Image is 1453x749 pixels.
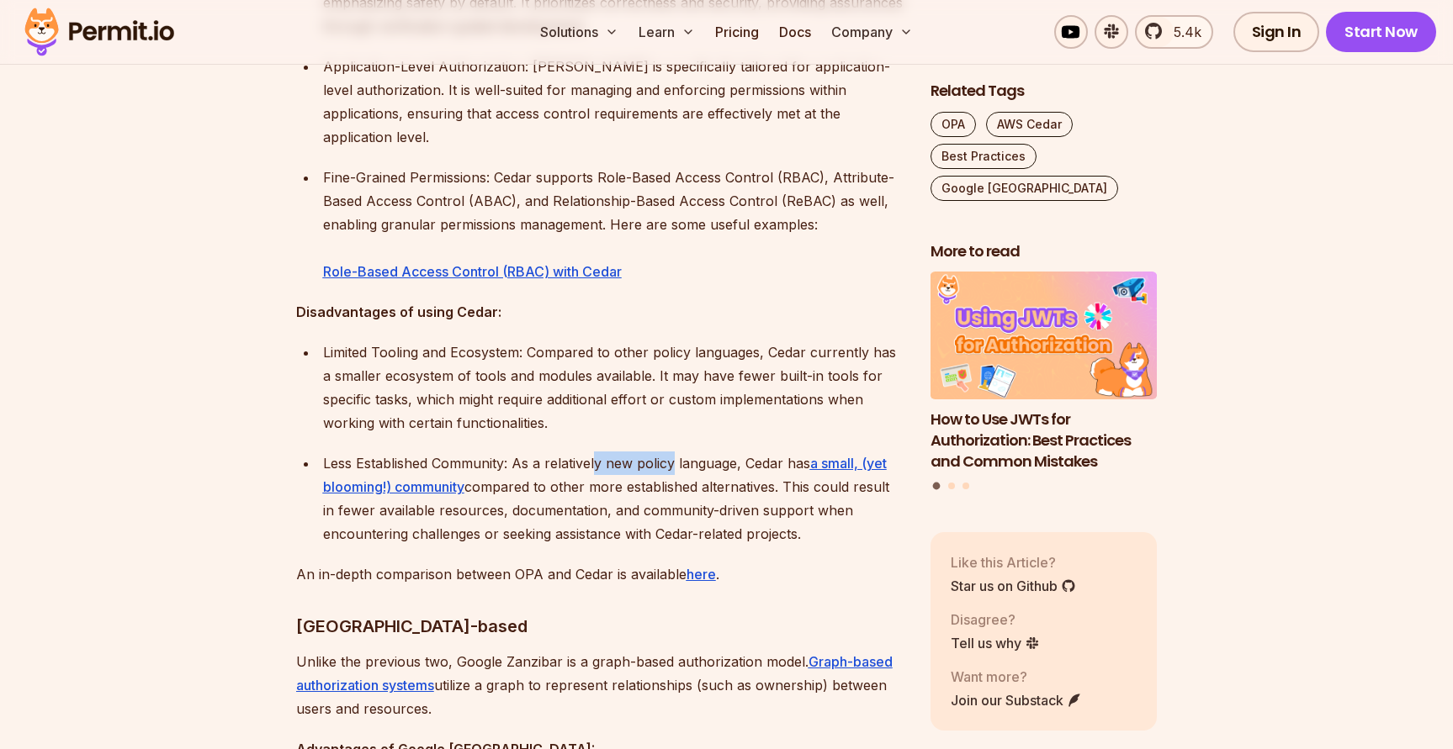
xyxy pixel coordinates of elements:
p: Unlike the previous two, Google Zanzibar is a graph-based authorization model. utilize a graph to... [296,650,904,720]
li: 1 of 3 [931,272,1158,472]
button: Learn [632,15,702,49]
a: Start Now [1326,12,1436,52]
p: An in-depth comparison between OPA and Cedar is available . [296,562,904,586]
p: Limited Tooling and Ecosystem: Compared to other policy languages, Cedar currently has a smaller ... [323,340,904,435]
a: 5.4k [1135,15,1213,49]
a: Sign In [1233,12,1320,52]
h2: Related Tags [931,81,1158,102]
button: Go to slide 1 [933,483,941,490]
div: Posts [931,272,1158,493]
button: Go to slide 3 [962,483,969,489]
a: AWS Cedar [986,112,1073,137]
a: Docs [772,15,818,49]
a: How to Use JWTs for Authorization: Best Practices and Common MistakesHow to Use JWTs for Authoriz... [931,272,1158,472]
button: Company [825,15,920,49]
span: 5.4k [1164,22,1201,42]
a: Graph-based authorization systems [296,653,893,694]
a: Pricing [708,15,766,49]
a: Join our Substack [951,690,1082,710]
img: How to Use JWTs for Authorization: Best Practices and Common Mistakes [931,272,1158,400]
h2: More to read [931,241,1158,262]
a: Star us on Github [951,576,1076,596]
p: Less Established Community: As a relatively new policy language, Cedar has compared to other more... [323,451,904,546]
h3: [GEOGRAPHIC_DATA]-based [296,613,904,640]
p: Like this Article? [951,552,1076,572]
a: here [687,566,716,583]
a: Role-Based Access Control (RBAC) with Cedar [323,263,622,280]
a: Tell us why [951,633,1040,653]
p: Want more? [951,667,1082,687]
a: Best Practices [931,144,1037,169]
button: Solutions [533,15,625,49]
p: Fine-Grained Permissions: Cedar supports Role-Based Access Control (RBAC), Attribute-Based Access... [323,166,904,283]
strong: Disadvantages of using Cedar: [296,303,501,320]
a: Google [GEOGRAPHIC_DATA] [931,176,1118,201]
img: Permit logo [17,3,182,61]
a: OPA [931,112,976,137]
a: a small, (yet blooming!) community [323,455,887,495]
h3: How to Use JWTs for Authorization: Best Practices and Common Mistakes [931,409,1158,472]
p: Application-Level Authorization: [PERSON_NAME] is specifically tailored for application-level aut... [323,55,904,149]
button: Go to slide 2 [948,483,955,489]
p: Disagree? [951,609,1040,630]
